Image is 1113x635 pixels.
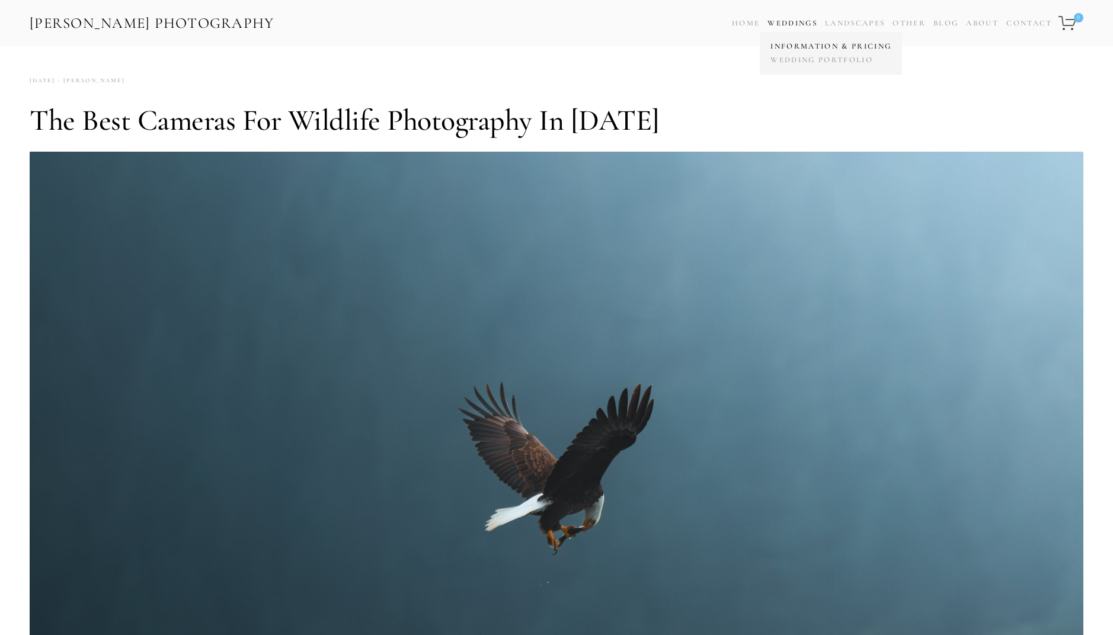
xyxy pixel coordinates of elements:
[933,15,958,32] a: Blog
[893,18,926,28] a: Other
[1057,9,1085,37] a: 0 items in cart
[55,73,125,89] a: [PERSON_NAME]
[1006,15,1052,32] a: Contact
[1074,13,1083,23] span: 0
[30,73,55,89] time: [DATE]
[767,53,894,67] a: Wedding Portfolio
[28,10,276,37] a: [PERSON_NAME] Photography
[767,40,894,53] a: Information & Pricing
[966,15,999,32] a: About
[732,15,760,32] a: Home
[767,18,817,28] a: Weddings
[30,102,1083,138] h1: The Best Cameras for Wildlife Photography in [DATE]
[825,18,885,28] a: Landscapes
